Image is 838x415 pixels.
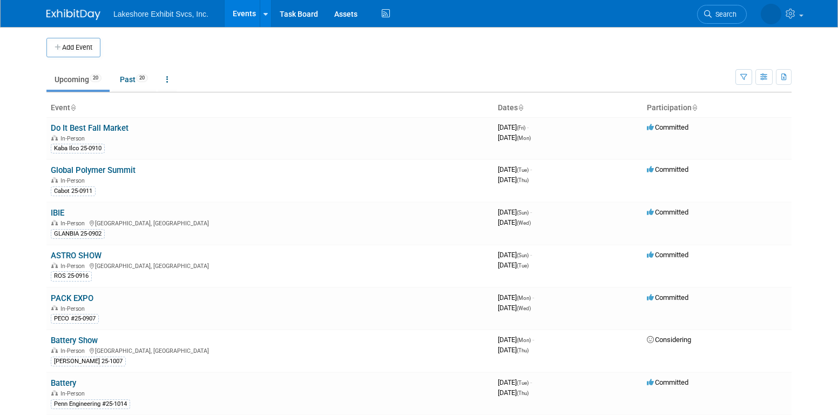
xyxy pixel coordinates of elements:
[51,346,489,354] div: [GEOGRAPHIC_DATA], [GEOGRAPHIC_DATA]
[761,4,781,24] img: MICHELLE MOYA
[46,99,494,117] th: Event
[517,252,529,258] span: (Sun)
[51,336,98,345] a: Battery Show
[517,210,529,216] span: (Sun)
[498,378,532,386] span: [DATE]
[51,305,58,311] img: In-Person Event
[70,103,76,112] a: Sort by Event Name
[51,135,58,140] img: In-Person Event
[498,293,534,302] span: [DATE]
[46,69,110,90] a: Upcoming20
[530,378,532,386] span: -
[112,69,156,90] a: Past20
[643,99,792,117] th: Participation
[530,165,532,173] span: -
[647,123,688,131] span: Committed
[51,399,130,409] div: Penn Engineering #25-1014
[517,167,529,173] span: (Tue)
[60,220,88,227] span: In-Person
[60,177,88,184] span: In-Person
[647,293,688,302] span: Committed
[136,74,148,82] span: 20
[647,165,688,173] span: Committed
[51,271,92,281] div: ROS 25-0916
[51,220,58,225] img: In-Person Event
[697,5,747,24] a: Search
[498,346,529,354] span: [DATE]
[51,144,105,153] div: Kaba Ilco 25-0910
[51,347,58,353] img: In-Person Event
[46,9,100,20] img: ExhibitDay
[498,176,529,184] span: [DATE]
[517,380,529,386] span: (Tue)
[51,293,93,303] a: PACK EXPO
[692,103,697,112] a: Sort by Participation Type
[498,133,531,142] span: [DATE]
[530,208,532,216] span: -
[51,261,489,270] div: [GEOGRAPHIC_DATA], [GEOGRAPHIC_DATA]
[498,208,532,216] span: [DATE]
[498,251,532,259] span: [DATE]
[712,10,736,18] span: Search
[46,38,100,57] button: Add Event
[498,336,534,344] span: [DATE]
[532,293,534,302] span: -
[60,347,88,354] span: In-Person
[647,378,688,386] span: Committed
[530,251,532,259] span: -
[517,125,525,131] span: (Fri)
[647,208,688,216] span: Committed
[51,177,58,183] img: In-Person Event
[498,261,529,269] span: [DATE]
[51,251,102,260] a: ASTRO SHOW
[51,218,489,227] div: [GEOGRAPHIC_DATA], [GEOGRAPHIC_DATA]
[51,123,129,133] a: Do It Best Fall Market
[51,378,76,388] a: Battery
[51,229,105,239] div: GLANBIA 25-0902
[113,10,208,18] span: Lakeshore Exhibit Svcs, Inc.
[51,165,136,175] a: Global Polymer Summit
[498,218,531,226] span: [DATE]
[60,305,88,312] span: In-Person
[60,390,88,397] span: In-Person
[498,165,532,173] span: [DATE]
[517,347,529,353] span: (Thu)
[51,390,58,396] img: In-Person Event
[517,295,531,301] span: (Mon)
[498,304,531,312] span: [DATE]
[51,314,99,324] div: PECO #25-0907
[60,263,88,270] span: In-Person
[517,390,529,396] span: (Thu)
[51,186,96,196] div: Cabot 25-0911
[90,74,102,82] span: 20
[517,220,531,226] span: (Wed)
[494,99,643,117] th: Dates
[532,336,534,344] span: -
[51,263,58,268] img: In-Person Event
[518,103,523,112] a: Sort by Start Date
[647,336,691,344] span: Considering
[51,357,126,366] div: [PERSON_NAME] 25-1007
[527,123,529,131] span: -
[498,389,529,397] span: [DATE]
[517,135,531,141] span: (Mon)
[517,337,531,343] span: (Mon)
[60,135,88,142] span: In-Person
[517,263,529,269] span: (Tue)
[517,305,531,311] span: (Wed)
[517,177,529,183] span: (Thu)
[498,123,529,131] span: [DATE]
[51,208,64,218] a: IBIE
[647,251,688,259] span: Committed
